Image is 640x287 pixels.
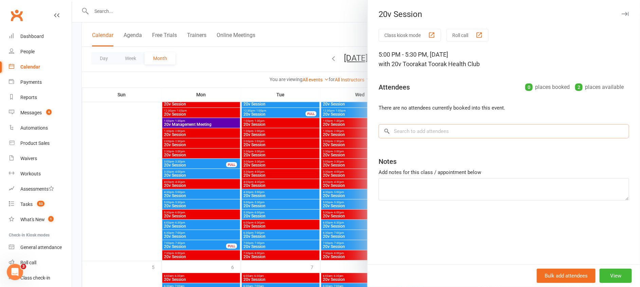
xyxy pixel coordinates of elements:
[20,95,37,100] div: Reports
[9,197,72,212] a: Tasks 53
[368,9,640,19] div: 20v Session
[20,79,42,85] div: Payments
[9,90,72,105] a: Reports
[379,168,629,176] div: Add notes for this class / appointment below
[20,260,36,265] div: Roll call
[446,29,489,41] button: Roll call
[9,255,72,270] a: Roll call
[20,245,62,250] div: General attendance
[379,104,629,112] li: There are no attendees currently booked into this event.
[20,125,48,131] div: Automations
[379,50,629,69] div: 5:00 PM - 5:30 PM, [DATE]
[9,29,72,44] a: Dashboard
[20,49,35,54] div: People
[9,240,72,255] a: General attendance kiosk mode
[379,82,410,92] div: Attendees
[9,181,72,197] a: Assessments
[9,105,72,120] a: Messages 4
[421,60,480,68] span: at Toorak Health Club
[600,269,632,283] button: View
[9,120,72,136] a: Automations
[525,82,570,92] div: places booked
[9,151,72,166] a: Waivers
[20,275,50,281] div: Class check-in
[8,7,25,24] a: Clubworx
[20,64,40,70] div: Calendar
[20,34,44,39] div: Dashboard
[21,264,26,269] span: 3
[525,83,533,91] div: 0
[20,140,50,146] div: Product Sales
[9,75,72,90] a: Payments
[379,29,441,41] button: Class kiosk mode
[20,217,45,222] div: What's New
[9,136,72,151] a: Product Sales
[379,124,629,138] input: Search to add attendees
[20,202,33,207] div: Tasks
[7,264,23,280] iframe: Intercom live chat
[48,216,54,222] span: 1
[9,270,72,286] a: Class kiosk mode
[537,269,596,283] button: Bulk add attendees
[20,186,54,192] div: Assessments
[46,109,52,115] span: 4
[9,59,72,75] a: Calendar
[575,82,624,92] div: places available
[379,157,397,166] div: Notes
[379,60,421,68] span: with 20v Toorak
[9,44,72,59] a: People
[37,201,44,207] span: 53
[20,171,41,176] div: Workouts
[575,83,583,91] div: 2
[9,212,72,227] a: What's New1
[20,110,42,115] div: Messages
[9,166,72,181] a: Workouts
[20,156,37,161] div: Waivers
